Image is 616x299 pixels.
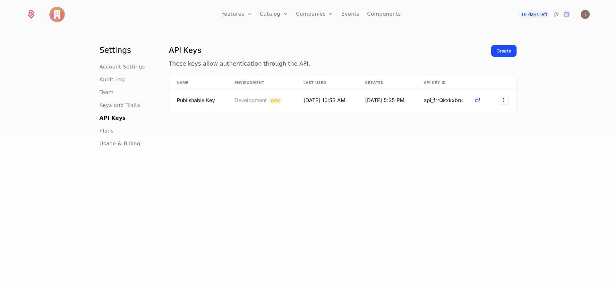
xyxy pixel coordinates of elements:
th: Last Used [296,76,357,90]
button: Create [491,45,517,57]
span: api_frrQkxkxbru [424,96,472,104]
img: issac.ai [49,7,65,22]
a: Audit Log [99,76,125,84]
a: Usage & Billing [99,140,141,148]
nav: Main [99,45,153,148]
a: Keys and Traits [99,101,140,109]
a: 10 days left [518,11,550,18]
td: [DATE] 5:35 PM [357,90,416,111]
th: Environment [227,76,296,90]
span: Dev [269,98,282,104]
span: Public Ket [177,97,215,103]
a: Account Settings [99,63,145,71]
a: Settings [563,11,570,18]
a: API Keys [99,114,126,122]
img: issac zico [581,10,590,19]
span: Development [235,97,267,103]
h1: API Keys [169,45,486,55]
p: These keys allow authentication through the API. [169,59,486,68]
th: Created [357,76,416,90]
button: Open user button [581,10,590,19]
a: Team [99,89,114,96]
td: [DATE] 10:53 AM [296,90,357,111]
th: Name [169,76,227,90]
button: Select action [498,96,509,104]
a: Integrations [552,11,560,18]
th: API Key ID [416,76,489,90]
h1: Settings [99,45,153,55]
a: Plans [99,127,114,135]
div: Create [497,48,511,54]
